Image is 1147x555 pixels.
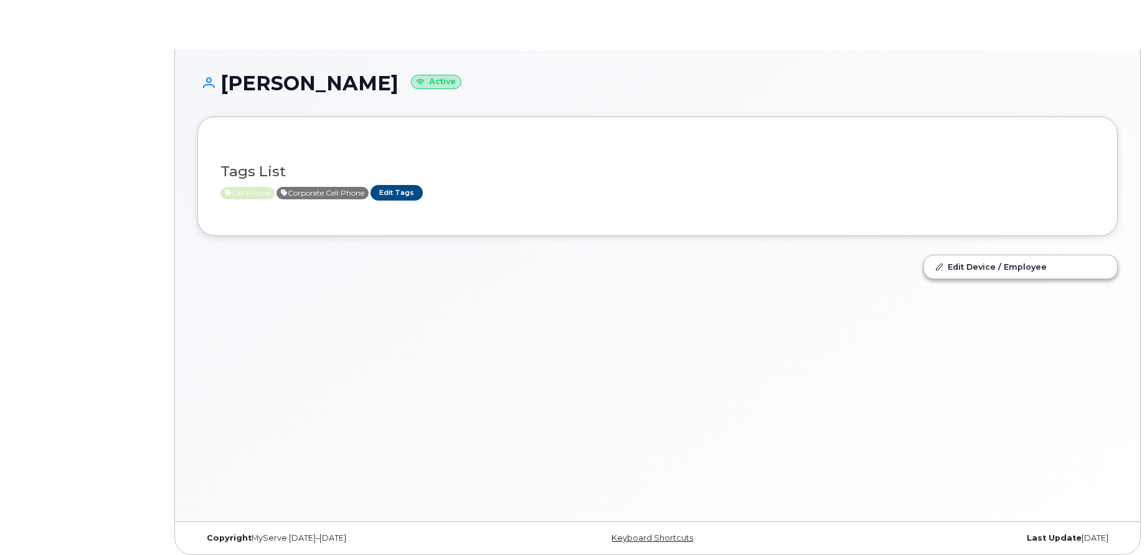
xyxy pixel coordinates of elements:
div: [DATE] [811,533,1118,543]
small: Active [411,75,461,89]
span: Active [220,187,275,199]
strong: Last Update [1027,533,1082,543]
a: Edit Tags [371,185,423,201]
div: MyServe [DATE]–[DATE] [197,533,504,543]
a: Edit Device / Employee [924,255,1117,278]
h1: [PERSON_NAME] [197,72,1118,94]
strong: Copyright [207,533,252,543]
h3: Tags List [220,164,1095,179]
span: Active [276,187,369,199]
a: Keyboard Shortcuts [611,533,693,543]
